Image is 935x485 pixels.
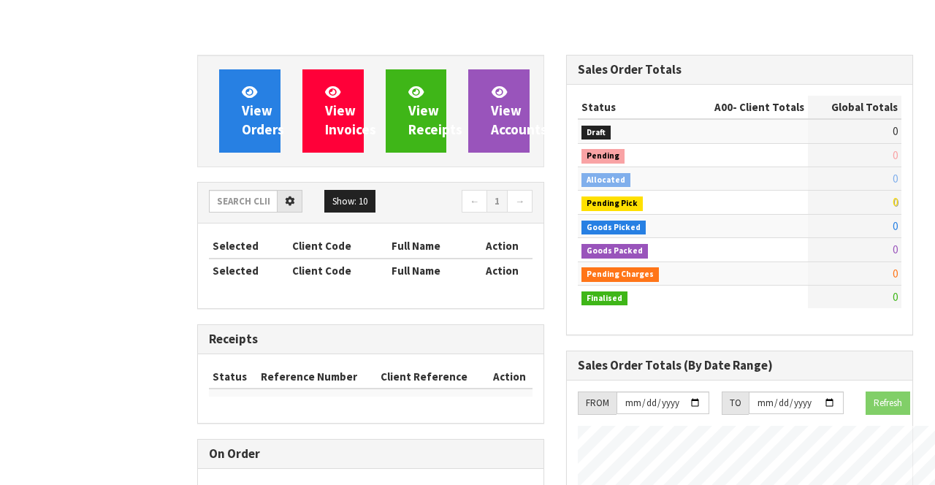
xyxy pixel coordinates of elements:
[714,100,733,114] span: A00
[209,365,257,389] th: Status
[581,173,630,188] span: Allocated
[462,190,487,213] a: ←
[381,190,533,215] nav: Page navigation
[893,242,898,256] span: 0
[257,365,377,389] th: Reference Number
[581,291,627,306] span: Finalised
[219,69,280,153] a: ViewOrders
[578,392,617,415] div: FROM
[578,96,684,119] th: Status
[242,83,284,138] span: View Orders
[893,172,898,186] span: 0
[377,365,486,389] th: Client Reference
[209,447,533,461] h3: On Order
[722,392,749,415] div: TO
[289,259,388,282] th: Client Code
[866,392,910,415] button: Refresh
[581,221,646,235] span: Goods Picked
[578,63,901,77] h3: Sales Order Totals
[302,69,364,153] a: ViewInvoices
[893,148,898,162] span: 0
[507,190,533,213] a: →
[289,234,388,258] th: Client Code
[473,234,533,258] th: Action
[808,96,901,119] th: Global Totals
[581,196,643,211] span: Pending Pick
[581,244,648,259] span: Goods Packed
[893,219,898,233] span: 0
[209,234,289,258] th: Selected
[486,190,508,213] a: 1
[386,69,447,153] a: ViewReceipts
[324,190,375,213] button: Show: 10
[893,290,898,304] span: 0
[468,69,530,153] a: ViewAccounts
[408,83,462,138] span: View Receipts
[893,195,898,209] span: 0
[491,83,547,138] span: View Accounts
[581,126,611,140] span: Draft
[684,96,808,119] th: - Client Totals
[893,267,898,280] span: 0
[581,149,625,164] span: Pending
[388,234,472,258] th: Full Name
[486,365,533,389] th: Action
[209,259,289,282] th: Selected
[581,267,659,282] span: Pending Charges
[209,190,278,213] input: Search clients
[209,332,533,346] h3: Receipts
[388,259,472,282] th: Full Name
[893,124,898,138] span: 0
[473,259,533,282] th: Action
[325,83,376,138] span: View Invoices
[578,359,901,373] h3: Sales Order Totals (By Date Range)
